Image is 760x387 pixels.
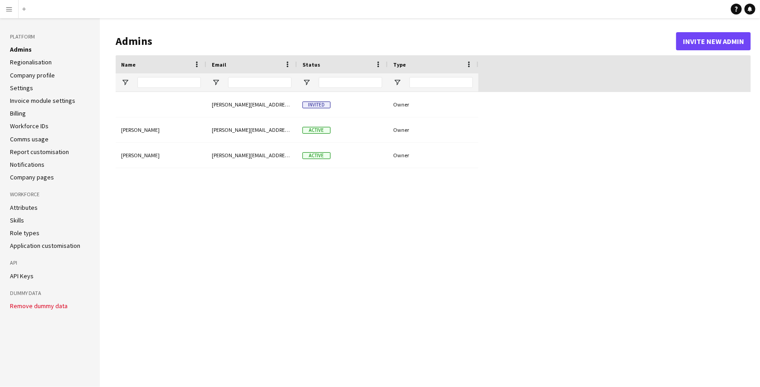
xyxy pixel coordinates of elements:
h3: Dummy Data [10,289,90,297]
h3: API [10,259,90,267]
button: Invite new admin [676,32,751,50]
button: Open Filter Menu [212,78,220,87]
a: Application customisation [10,242,80,250]
a: Attributes [10,203,38,212]
a: Company profile [10,71,55,79]
button: Open Filter Menu [393,78,401,87]
a: Comms usage [10,135,49,143]
a: Notifications [10,160,44,169]
div: Owner [388,143,478,168]
div: [PERSON_NAME][EMAIL_ADDRESS][DOMAIN_NAME] [206,92,297,117]
a: Admins [10,45,32,53]
span: Status [302,61,320,68]
input: Email Filter Input [228,77,292,88]
span: Name [121,61,136,68]
button: Open Filter Menu [121,78,129,87]
span: Type [393,61,406,68]
div: [PERSON_NAME][EMAIL_ADDRESS][DOMAIN_NAME] [206,143,297,168]
a: Regionalisation [10,58,52,66]
input: Status Filter Input [319,77,382,88]
input: Type Filter Input [409,77,473,88]
div: [PERSON_NAME][EMAIL_ADDRESS][DOMAIN_NAME] [206,117,297,142]
div: [PERSON_NAME] [116,143,206,168]
a: Report customisation [10,148,69,156]
h1: Admins [116,34,676,48]
button: Open Filter Menu [302,78,311,87]
a: Settings [10,84,33,92]
h3: Platform [10,33,90,41]
span: Email [212,61,226,68]
a: Company pages [10,173,54,181]
a: Role types [10,229,39,237]
a: API Keys [10,272,34,280]
span: Active [302,127,331,134]
h3: Workforce [10,190,90,198]
input: Name Filter Input [137,77,201,88]
div: Owner [388,92,478,117]
span: Invited [302,102,331,108]
button: Remove dummy data [10,302,68,310]
a: Workforce IDs [10,122,49,130]
a: Invoice module settings [10,97,75,105]
div: Owner [388,117,478,142]
a: Skills [10,216,24,224]
span: Active [302,152,331,159]
a: Billing [10,109,26,117]
div: [PERSON_NAME] [116,117,206,142]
